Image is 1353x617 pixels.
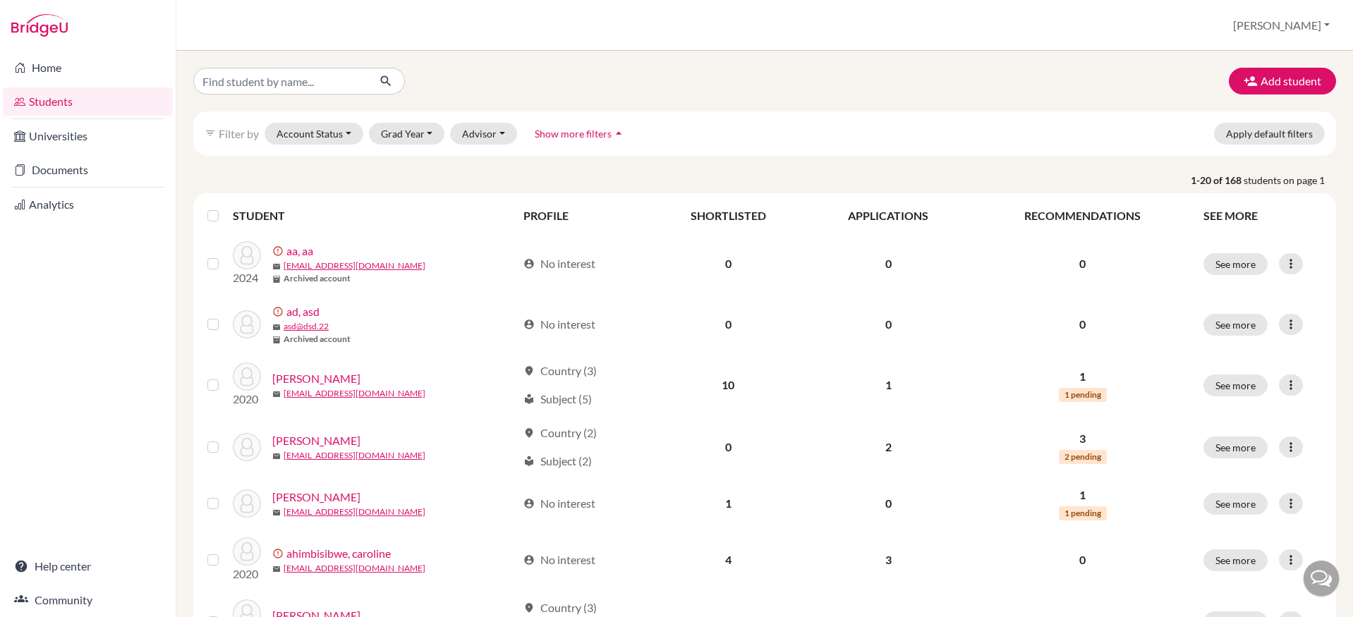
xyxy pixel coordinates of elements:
[369,123,445,145] button: Grad Year
[272,452,281,460] span: mail
[272,245,286,257] span: error_outline
[233,269,261,286] p: 2024
[650,416,806,478] td: 0
[523,424,597,441] div: Country (2)
[233,241,261,269] img: aa, aa
[233,362,261,391] img: Agaba, Karen
[272,432,360,449] a: [PERSON_NAME]
[1244,173,1336,188] span: students on page 1
[978,368,1187,385] p: 1
[523,362,597,379] div: Country (3)
[233,433,261,461] img: Agaba, Meghan
[233,566,261,582] p: 2020
[978,316,1187,333] p: 0
[1059,388,1107,402] span: 1 pending
[284,387,425,400] a: [EMAIL_ADDRESS][DOMAIN_NAME]
[284,506,425,518] a: [EMAIL_ADDRESS][DOMAIN_NAME]
[286,545,391,562] a: ahimbisibwe, caroline
[3,156,173,184] a: Documents
[806,354,971,416] td: 1
[272,508,281,517] span: mail
[284,272,351,285] b: Archived account
[650,199,806,233] th: SHORTLISTED
[272,275,281,283] span: inventory_2
[284,259,425,272] a: [EMAIL_ADDRESS][DOMAIN_NAME]
[3,586,173,614] a: Community
[806,478,971,529] td: 0
[1203,549,1268,571] button: See more
[1203,436,1268,458] button: See more
[806,416,971,478] td: 2
[1195,199,1330,233] th: SEE MORE
[1191,173,1244,188] strong: 1-20 of 168
[970,199,1195,233] th: RECOMMENDATIONS
[523,365,535,377] span: location_on
[523,551,595,568] div: No interest
[286,243,313,259] a: aa, aa
[523,427,535,439] span: location_on
[233,537,261,566] img: ahimbisibwe, caroline
[233,489,261,518] img: Aguiluz, Neill
[3,122,173,150] a: Universities
[650,529,806,591] td: 4
[3,87,173,116] a: Students
[806,529,971,591] td: 3
[272,489,360,506] a: [PERSON_NAME]
[523,554,535,566] span: account_circle
[1227,12,1336,39] button: [PERSON_NAME]
[284,562,425,575] a: [EMAIL_ADDRESS][DOMAIN_NAME]
[523,258,535,269] span: account_circle
[523,599,597,616] div: Country (3)
[978,255,1187,272] p: 0
[650,478,806,529] td: 1
[219,127,259,140] span: Filter by
[523,453,592,470] div: Subject (2)
[233,391,261,408] p: 2020
[272,548,286,559] span: error_outline
[272,262,281,271] span: mail
[650,295,806,354] td: 0
[523,393,535,405] span: local_library
[265,123,363,145] button: Account Status
[233,310,261,338] img: ad, asd
[272,323,281,331] span: mail
[806,199,971,233] th: APPLICATIONS
[272,306,286,317] span: error_outline
[450,123,517,145] button: Advisor
[284,449,425,462] a: [EMAIL_ADDRESS][DOMAIN_NAME]
[523,498,535,509] span: account_circle
[1229,68,1336,94] button: Add student
[233,199,515,233] th: STUDENT
[978,430,1187,447] p: 3
[1203,374,1268,396] button: See more
[806,233,971,295] td: 0
[650,354,806,416] td: 10
[523,255,595,272] div: No interest
[1203,253,1268,275] button: See more
[272,370,360,387] a: [PERSON_NAME]
[523,316,595,333] div: No interest
[205,128,216,139] i: filter_list
[612,126,626,140] i: arrow_drop_up
[3,190,173,219] a: Analytics
[272,565,281,573] span: mail
[193,68,368,94] input: Find student by name...
[650,233,806,295] td: 0
[272,336,281,344] span: inventory_2
[284,320,329,333] a: asd@dsd.22
[1059,506,1107,520] span: 1 pending
[978,551,1187,568] p: 0
[1203,493,1268,515] button: See more
[284,333,351,346] b: Archived account
[806,295,971,354] td: 0
[1203,314,1268,336] button: See more
[523,456,535,467] span: local_library
[286,303,320,320] a: ad, asd
[515,199,650,233] th: PROFILE
[11,14,68,37] img: Bridge-U
[3,552,173,580] a: Help center
[523,319,535,330] span: account_circle
[523,495,595,512] div: No interest
[272,390,281,398] span: mail
[523,123,638,145] button: Show more filtersarrow_drop_up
